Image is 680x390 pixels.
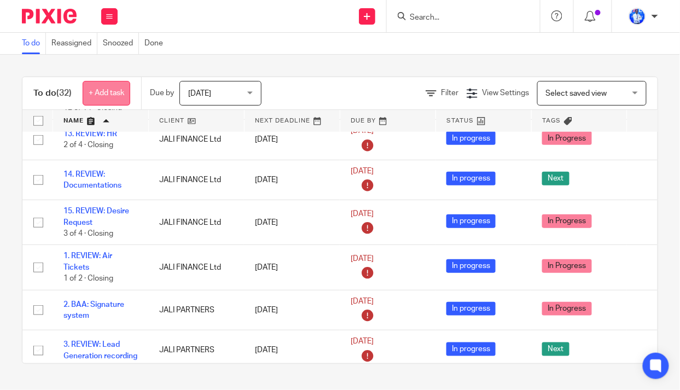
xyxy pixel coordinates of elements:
span: View Settings [482,89,529,97]
span: 2 of 4 · Closing [63,141,113,149]
p: Due by [150,88,174,98]
span: [DATE] [351,167,374,175]
a: 1. REVIEW: Air Tickets [63,252,112,271]
td: [DATE] [244,200,340,245]
span: In progress [446,302,496,316]
td: [DATE] [244,120,340,160]
span: 1 of 2 · Closing [63,275,113,282]
a: + Add task [83,81,130,106]
td: [DATE] [244,245,340,290]
input: Search [409,13,507,23]
td: JALI FINANCE Ltd [148,160,244,200]
a: 13. REVIEW: HR [63,130,117,138]
span: [DATE] [188,90,211,97]
span: [DATE] [351,337,374,345]
span: In progress [446,131,496,145]
td: JALI PARTNERS [148,290,244,330]
td: JALI FINANCE Ltd [148,245,244,290]
a: To do [22,33,46,54]
td: [DATE] [244,160,340,200]
span: [DATE] [351,255,374,263]
span: (32) [56,89,72,97]
span: In Progress [542,214,592,228]
a: Done [144,33,168,54]
img: Pixie [22,9,77,24]
a: Reassigned [51,33,97,54]
span: In progress [446,214,496,228]
span: Tags [543,118,561,124]
td: JALI PARTNERS [148,330,244,371]
a: Snoozed [103,33,139,54]
span: In Progress [542,302,592,316]
img: WhatsApp%20Image%202022-01-17%20at%2010.26.43%20PM.jpeg [629,8,646,25]
span: Select saved view [546,90,607,97]
span: In progress [446,259,496,273]
td: [DATE] [244,330,340,371]
span: In progress [446,172,496,185]
span: [DATE] [351,298,374,305]
a: 15. REVIEW: Desire Request [63,207,129,226]
a: 14. REVIEW: Documentations [63,171,121,189]
span: Next [542,342,569,356]
span: 3 of 4 · Closing [63,230,113,237]
td: JALI FINANCE Ltd [148,120,244,160]
span: In Progress [542,259,592,273]
td: JALI FINANCE Ltd [148,200,244,245]
a: 2. BAA: Signature system [63,301,124,319]
h1: To do [33,88,72,99]
span: In Progress [542,131,592,145]
span: [DATE] [351,210,374,218]
span: Next [542,172,569,185]
td: [DATE] [244,290,340,330]
span: Filter [441,89,458,97]
a: 3. REVIEW: Lead Generation recording [63,341,137,359]
span: In progress [446,342,496,356]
